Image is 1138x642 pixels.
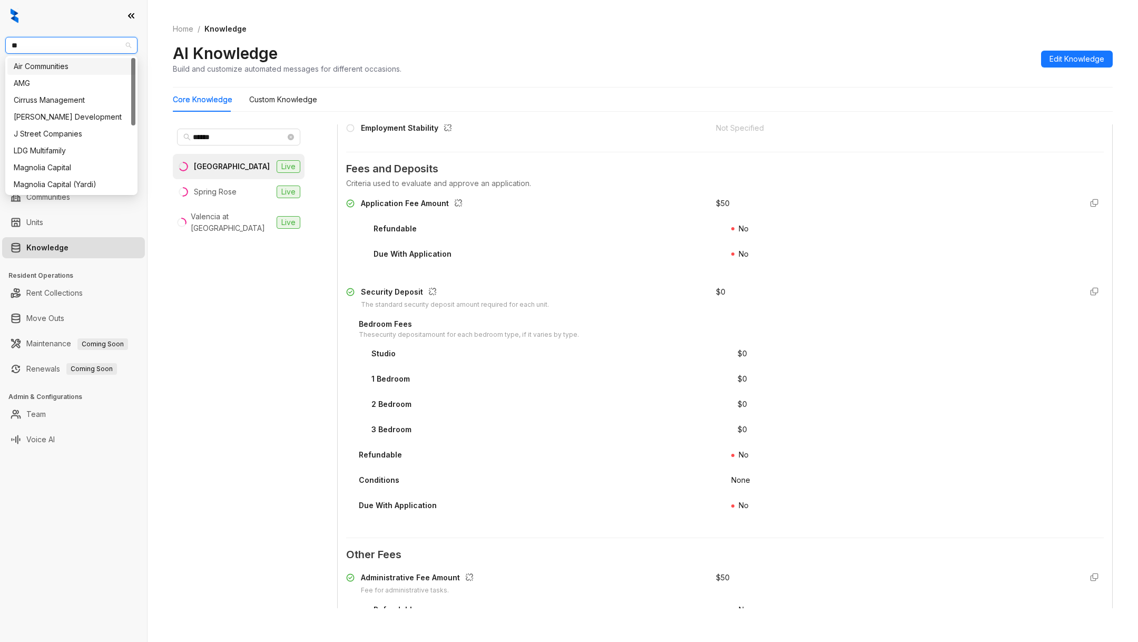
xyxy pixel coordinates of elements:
a: RenewalsComing Soon [26,358,117,380]
li: Collections [2,141,145,162]
a: Voice AI [26,429,55,450]
div: Cirruss Management [7,92,135,109]
div: Davis Development [7,109,135,125]
div: The security deposit amount for each bedroom type, if it varies by type. [359,330,579,340]
div: Security Deposit [361,286,549,300]
li: Leasing [2,116,145,137]
div: Build and customize automated messages for different occasions. [173,63,401,74]
span: Coming Soon [66,363,117,375]
span: close-circle [288,134,294,140]
div: The standard security deposit amount required for each unit. [361,300,549,310]
li: Units [2,212,145,233]
div: Spring Rose [194,186,237,198]
span: No [739,249,749,258]
h2: AI Knowledge [173,43,278,63]
span: No [739,605,749,614]
h3: Admin & Configurations [8,392,147,402]
span: Coming Soon [77,338,128,350]
div: Air Communities [7,58,135,75]
div: 1 Bedroom [371,373,410,385]
div: 2 Bedroom [371,398,411,410]
div: LDG Multifamily [7,142,135,159]
div: None [731,474,750,486]
img: logo [11,8,18,23]
a: Move Outs [26,308,64,329]
div: Due With Application [359,500,437,511]
a: Knowledge [26,237,68,258]
a: Team [26,404,46,425]
div: J Street Companies [14,128,129,140]
div: Employment Stability [361,122,456,136]
a: Communities [26,187,70,208]
div: $ 0 [738,424,747,435]
div: J Street Companies [7,125,135,142]
div: [GEOGRAPHIC_DATA] [194,161,270,172]
div: Custom Knowledge [249,94,317,105]
div: Valencia at [GEOGRAPHIC_DATA] [191,211,272,234]
span: No [739,450,749,459]
span: Knowledge [204,24,247,33]
span: Edit Knowledge [1049,53,1104,65]
li: / [198,23,200,35]
div: Application Fee Amount [361,198,467,211]
a: Rent Collections [26,283,83,304]
div: Not Specified [716,122,1073,134]
span: Live [277,216,300,229]
li: Leads [2,71,145,92]
span: Live [277,160,300,173]
div: Magnolia Capital [7,159,135,176]
div: $ 0 [716,286,725,298]
a: Home [171,23,195,35]
div: LDG Multifamily [14,145,129,157]
div: Cirruss Management [14,94,129,106]
div: Air Communities [14,61,129,72]
div: Studio [371,348,396,359]
div: Criteria used to evaluate and approve an application. [346,178,1104,189]
div: Magnolia Capital [14,162,129,173]
div: Fee for administrative tasks. [361,586,478,596]
h3: Resident Operations [8,271,147,280]
span: No [739,224,749,233]
div: Refundable [359,449,402,461]
li: Renewals [2,358,145,380]
li: Maintenance [2,333,145,354]
div: Bedroom Fees [359,318,579,330]
div: Magnolia Capital (Yardi) [14,179,129,190]
li: Voice AI [2,429,145,450]
div: [PERSON_NAME] Development [14,111,129,123]
div: 3 Bedroom [371,424,411,435]
li: Team [2,404,145,425]
li: Knowledge [2,237,145,258]
div: $ 0 [738,398,747,410]
div: AMG [7,75,135,92]
span: No [739,501,749,510]
div: Administrative Fee Amount [361,572,478,586]
div: $ 0 [738,373,747,385]
div: $ 50 [716,572,730,583]
a: Units [26,212,43,233]
div: Conditions [359,474,399,486]
div: Due With Application [374,248,452,260]
li: Communities [2,187,145,208]
div: Magnolia Capital (Yardi) [7,176,135,193]
li: Move Outs [2,308,145,329]
div: Refundable [374,604,417,616]
div: Core Knowledge [173,94,232,105]
div: $ 0 [738,348,747,359]
li: Rent Collections [2,283,145,304]
div: AMG [14,77,129,89]
div: Refundable [374,223,417,235]
span: Live [277,186,300,198]
span: search [183,133,191,141]
button: Edit Knowledge [1041,51,1113,67]
div: $ 50 [716,198,730,209]
span: Other Fees [346,547,1104,563]
span: Fees and Deposits [346,161,1104,177]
